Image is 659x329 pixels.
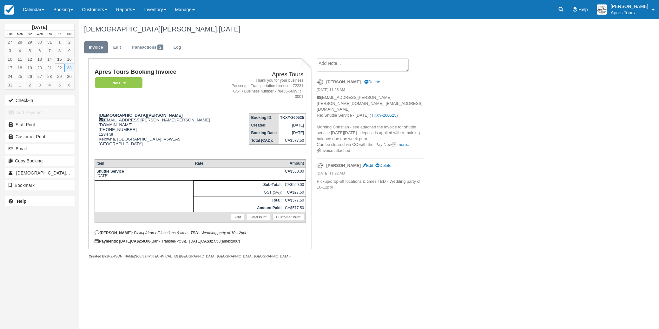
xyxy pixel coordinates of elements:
[219,25,241,33] span: [DATE]
[249,114,279,122] th: Booking ID:
[15,31,25,38] th: Mon
[157,45,163,50] span: 2
[15,81,25,89] a: 1
[371,113,396,118] a: TKXY-260525
[231,239,239,243] small: 2007
[64,72,74,81] a: 30
[15,72,25,81] a: 25
[95,113,227,154] div: [EMAIL_ADDRESS][PERSON_NAME][PERSON_NAME][DOMAIN_NAME] [PHONE_NUMBER] 1234 St Kelowna, [GEOGRAPHI...
[283,204,306,212] td: CA$577.50
[249,137,279,145] th: Total (CAD):
[35,38,44,46] a: 30
[317,95,424,148] p: [EMAIL_ADDRESS][PERSON_NAME][PERSON_NAME][DOMAIN_NAME], [EMAIL_ADDRESS][DOMAIN_NAME] Re: Shuttle ...
[96,169,124,174] strong: Shuttle Service
[45,31,55,38] th: Thu
[131,239,150,243] strong: CA$250.00
[35,64,44,72] a: 20
[231,214,244,220] a: Edit
[55,81,64,89] a: 5
[95,77,142,88] em: Paid
[229,71,303,78] h2: Apres Tours
[201,239,221,243] strong: CA$327.50
[25,38,35,46] a: 29
[326,163,361,168] strong: [PERSON_NAME]
[35,31,44,38] th: Wed
[64,64,74,72] a: 23
[5,55,15,64] a: 10
[5,31,15,38] th: Sun
[317,87,424,94] em: [DATE] 11:25 AM
[15,64,25,72] a: 18
[280,115,304,120] strong: TKXY-260525
[5,196,75,206] a: Help
[398,142,410,147] a: more...
[194,188,283,196] td: GST (5%):
[249,129,279,137] th: Booking Date:
[95,231,133,235] strong: [PERSON_NAME]:
[5,46,15,55] a: 3
[109,41,126,54] a: Edit
[229,78,303,100] address: Thank you for your business Passenger Transportation Licence - 72231 GST / Business number - 7845...
[5,156,75,166] button: Copy Booking
[25,46,35,55] a: 5
[55,38,64,46] a: 1
[95,69,227,75] h1: Apres Tours Booking Invoice
[64,31,74,38] th: Sat
[45,64,55,72] a: 21
[283,188,306,196] td: CA$27.50
[16,170,102,175] span: [DEMOGRAPHIC_DATA][PERSON_NAME]
[194,204,283,212] th: Amount Paid:
[5,38,15,46] a: 27
[45,55,55,64] a: 14
[362,163,373,168] a: Edit
[5,64,15,72] a: 17
[279,137,306,145] td: CA$577.50
[273,214,304,220] a: Customer Print
[5,132,75,142] a: Customer Print
[5,180,75,190] button: Bookmark
[95,239,117,243] strong: Payments
[17,199,26,204] b: Help
[15,46,25,55] a: 4
[5,81,15,89] a: 31
[45,81,55,89] a: 4
[194,181,283,188] th: Sub-Total:
[247,214,270,220] a: Staff Print
[45,46,55,55] a: 7
[32,25,47,30] strong: [DATE]
[15,55,25,64] a: 11
[5,144,75,154] button: Email
[5,107,75,118] button: Add Payment
[194,196,283,204] th: Total:
[84,25,569,33] h1: [DEMOGRAPHIC_DATA][PERSON_NAME],
[611,3,648,10] p: [PERSON_NAME]
[45,72,55,81] a: 28
[169,41,186,54] a: Log
[578,7,588,12] span: Help
[95,239,306,243] div: : [DATE] (Bank Transfer ), [DATE] (amex )
[175,239,185,243] small: (POS)
[283,196,306,204] td: CA$577.50
[5,120,75,130] a: Staff Print
[249,121,279,129] th: Created:
[25,31,35,38] th: Tue
[25,64,35,72] a: 19
[317,171,424,178] em: [DATE] 11:22 AM
[135,254,152,258] strong: Source IP:
[326,79,361,84] strong: [PERSON_NAME]
[25,72,35,81] a: 26
[64,55,74,64] a: 16
[25,81,35,89] a: 2
[134,231,246,235] em: Pickup/drop-off locations & times TBD - Wedding party of 10-12ppl
[5,95,75,106] button: Check-in
[64,46,74,55] a: 9
[55,64,64,72] a: 22
[89,254,312,259] div: [PERSON_NAME] [TECHNICAL_ID] ([GEOGRAPHIC_DATA], [GEOGRAPHIC_DATA], [GEOGRAPHIC_DATA])
[4,5,14,15] img: checkfront-main-nav-mini-logo.png
[89,254,107,258] strong: Created by:
[573,7,577,12] i: Help
[95,159,193,167] th: Item
[283,181,306,188] td: CA$550.00
[194,159,283,167] th: Rate
[35,55,44,64] a: 13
